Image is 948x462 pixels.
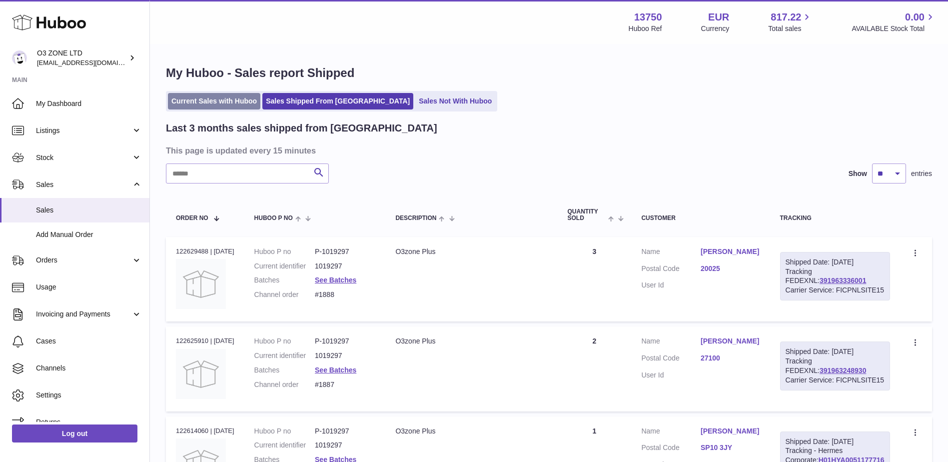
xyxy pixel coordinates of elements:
[254,215,293,221] span: Huboo P no
[176,336,234,345] div: 122625910 | [DATE]
[568,208,606,221] span: Quantity Sold
[262,93,413,109] a: Sales Shipped From [GEOGRAPHIC_DATA]
[37,48,127,67] div: O3 ZONE LTD
[254,365,315,375] dt: Batches
[768,24,813,33] span: Total sales
[36,205,142,215] span: Sales
[641,426,701,438] dt: Name
[315,351,375,360] dd: 1019297
[771,10,801,24] span: 817.22
[315,440,375,450] dd: 1019297
[315,276,356,284] a: See Batches
[254,336,315,346] dt: Huboo P no
[701,247,760,256] a: [PERSON_NAME]
[701,336,760,346] a: [PERSON_NAME]
[911,169,932,178] span: entries
[701,353,760,363] a: 27100
[315,290,375,299] dd: #1888
[641,280,701,290] dt: User Id
[786,257,885,267] div: Shipped Date: [DATE]
[786,375,885,385] div: Carrier Service: FICPNLSITE15
[629,24,662,33] div: Huboo Ref
[768,10,813,33] a: 817.22 Total sales
[36,282,142,292] span: Usage
[36,230,142,239] span: Add Manual Order
[786,347,885,356] div: Shipped Date: [DATE]
[176,349,226,399] img: no-photo-large.jpg
[176,215,208,221] span: Order No
[168,93,260,109] a: Current Sales with Huboo
[254,380,315,389] dt: Channel order
[315,336,375,346] dd: P-1019297
[786,437,885,446] div: Shipped Date: [DATE]
[849,169,867,178] label: Show
[641,264,701,276] dt: Postal Code
[166,145,930,156] h3: This page is updated every 15 minutes
[558,326,632,411] td: 2
[12,424,137,442] a: Log out
[36,153,131,162] span: Stock
[36,417,142,427] span: Returns
[701,426,760,436] a: [PERSON_NAME]
[254,261,315,271] dt: Current identifier
[37,58,147,66] span: [EMAIL_ADDRESS][DOMAIN_NAME]
[36,126,131,135] span: Listings
[36,99,142,108] span: My Dashboard
[701,264,760,273] a: 20025
[254,351,315,360] dt: Current identifier
[780,215,890,221] div: Tracking
[395,215,436,221] span: Description
[852,10,936,33] a: 0.00 AVAILABLE Stock Total
[641,370,701,380] dt: User Id
[315,247,375,256] dd: P-1019297
[254,426,315,436] dt: Huboo P no
[254,440,315,450] dt: Current identifier
[36,390,142,400] span: Settings
[36,363,142,373] span: Channels
[701,24,730,33] div: Currency
[634,10,662,24] strong: 13750
[708,10,729,24] strong: EUR
[315,366,356,374] a: See Batches
[786,285,885,295] div: Carrier Service: FICPNLSITE15
[905,10,925,24] span: 0.00
[641,247,701,259] dt: Name
[701,443,760,452] a: SP10 3JY
[36,309,131,319] span: Invoicing and Payments
[395,426,547,436] div: O3zone Plus
[558,237,632,321] td: 3
[641,336,701,348] dt: Name
[254,275,315,285] dt: Batches
[36,336,142,346] span: Cases
[12,50,27,65] img: hello@o3zoneltd.co.uk
[166,121,437,135] h2: Last 3 months sales shipped from [GEOGRAPHIC_DATA]
[395,336,547,346] div: O3zone Plus
[254,247,315,256] dt: Huboo P no
[36,180,131,189] span: Sales
[176,259,226,309] img: no-photo-large.jpg
[254,290,315,299] dt: Channel order
[641,443,701,455] dt: Postal Code
[315,426,375,436] dd: P-1019297
[166,65,932,81] h1: My Huboo - Sales report Shipped
[820,366,866,374] a: 391963248930
[415,93,495,109] a: Sales Not With Huboo
[315,261,375,271] dd: 1019297
[36,255,131,265] span: Orders
[395,247,547,256] div: O3zone Plus
[852,24,936,33] span: AVAILABLE Stock Total
[820,276,866,284] a: 391963336001
[176,247,234,256] div: 122629488 | [DATE]
[780,341,890,390] div: Tracking FEDEXNL:
[641,215,760,221] div: Customer
[176,426,234,435] div: 122614060 | [DATE]
[315,380,375,389] dd: #1887
[641,353,701,365] dt: Postal Code
[780,252,890,301] div: Tracking FEDEXNL:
